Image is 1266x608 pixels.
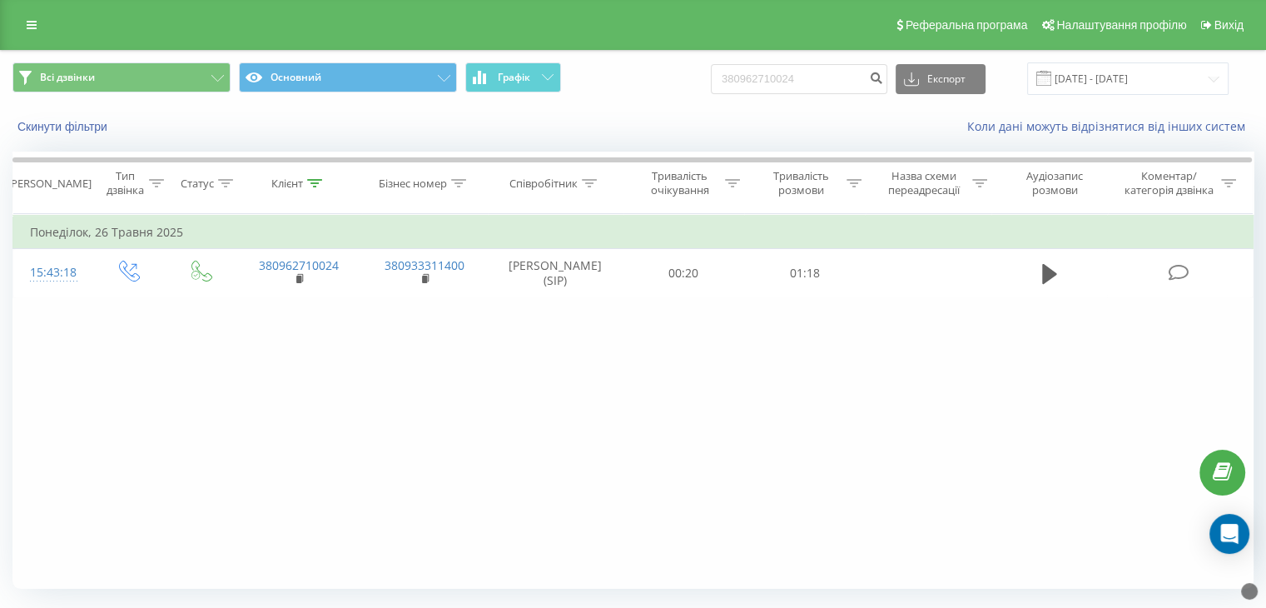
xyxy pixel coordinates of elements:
[881,169,968,197] div: Назва схеми переадресації
[12,62,231,92] button: Всі дзвінки
[711,64,887,94] input: Пошук за номером
[13,216,1254,249] td: Понеділок, 26 Травня 2025
[906,18,1028,32] span: Реферальна програма
[509,177,578,191] div: Співробітник
[12,119,116,134] button: Скинути фільтри
[896,64,985,94] button: Експорт
[271,177,303,191] div: Клієнт
[105,169,144,197] div: Тип дзвінка
[465,62,561,92] button: Графік
[1241,583,1258,600] div: What Font?
[1120,169,1217,197] div: Коментар/категорія дзвінка
[488,249,623,297] td: [PERSON_NAME] (SIP)
[1209,514,1249,554] div: Open Intercom Messenger
[623,249,744,297] td: 00:20
[30,257,74,289] div: 15:43:18
[379,177,447,191] div: Бізнес номер
[239,62,457,92] button: Основний
[1214,18,1244,32] span: Вихід
[759,169,842,197] div: Тривалість розмови
[967,118,1254,134] a: Коли дані можуть відрізнятися вiд інших систем
[40,71,95,84] span: Всі дзвінки
[181,177,214,191] div: Статус
[1006,169,1104,197] div: Аудіозапис розмови
[638,169,722,197] div: Тривалість очікування
[498,72,530,83] span: Графік
[7,177,92,191] div: [PERSON_NAME]
[385,257,464,273] a: 380933311400
[1056,18,1186,32] span: Налаштування профілю
[744,249,865,297] td: 01:18
[259,257,339,273] a: 380962710024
